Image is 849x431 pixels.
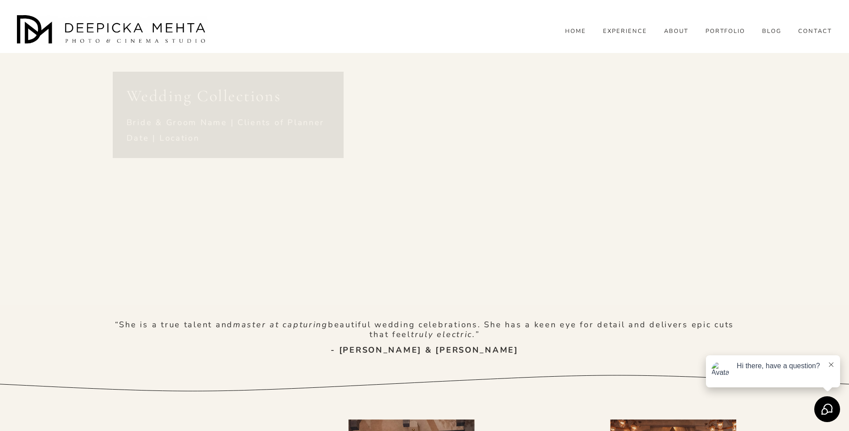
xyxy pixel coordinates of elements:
a: folder dropdown [762,27,781,35]
em: truly electric.” [411,329,480,340]
span: Wedding Collections [127,86,281,106]
img: Austin Wedding Photographer - Deepicka Mehta Photography &amp; Cinematography [17,15,209,46]
strong: - [PERSON_NAME] & [PERSON_NAME] [331,345,518,355]
a: ABOUT [664,27,689,35]
a: HOME [565,27,586,35]
a: CONTACT [798,27,832,35]
span: Date | Location [127,133,200,143]
a: PORTFOLIO [705,27,746,35]
em: master at capturing [233,319,328,330]
span: BLOG [762,28,781,35]
a: EXPERIENCE [603,27,647,35]
span: Bride & Groom Name | Clients of Planner [127,117,324,128]
p: “She is a true talent and beautiful wedding celebrations. She has a keen eye for detail and deliv... [113,320,737,340]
